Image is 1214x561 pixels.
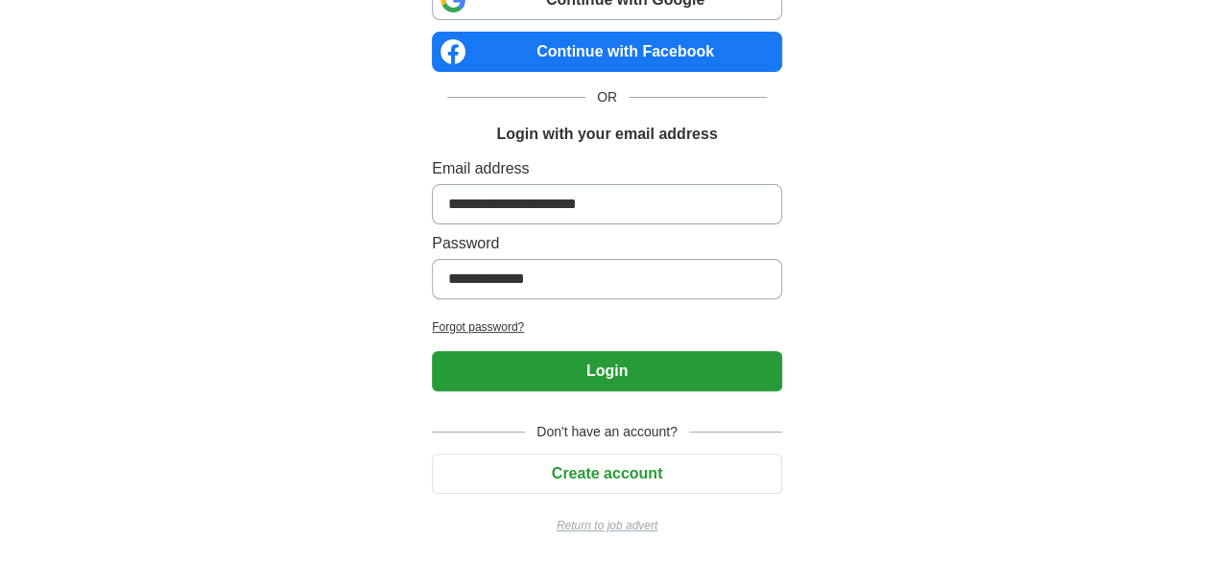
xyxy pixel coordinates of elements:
[525,422,689,442] span: Don't have an account?
[432,454,782,494] button: Create account
[432,32,782,72] a: Continue with Facebook
[496,123,717,146] h1: Login with your email address
[432,318,782,336] a: Forgot password?
[432,351,782,391] button: Login
[432,517,782,534] a: Return to job advert
[585,87,629,107] span: OR
[432,232,782,255] label: Password
[432,157,782,180] label: Email address
[432,465,782,481] a: Create account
